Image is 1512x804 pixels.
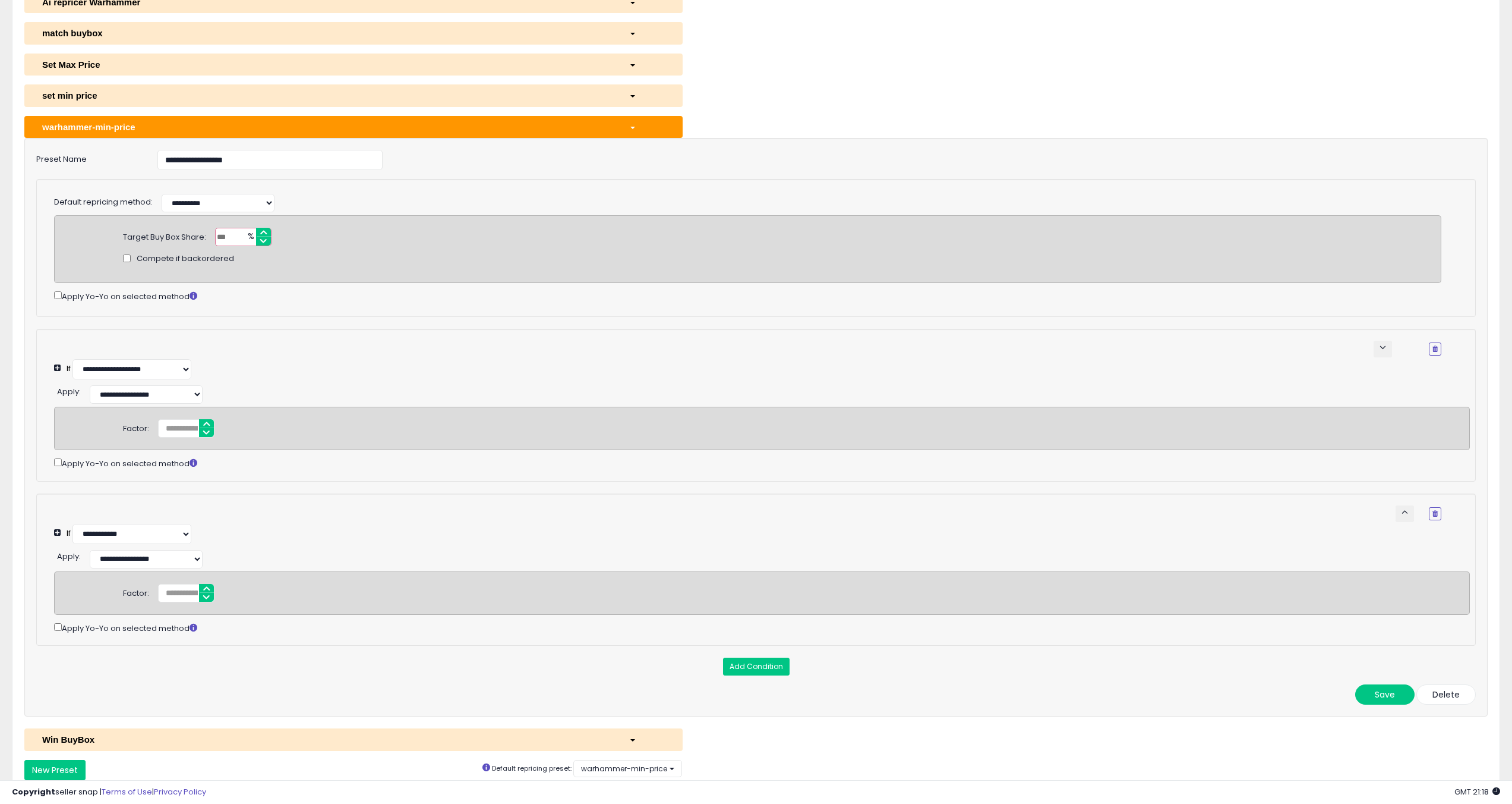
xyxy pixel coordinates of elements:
[24,84,683,106] button: set min price
[27,150,149,165] label: Preset Name
[54,197,153,208] label: Default repricing method:
[12,786,55,797] strong: Copyright
[24,22,683,44] button: match buybox
[54,621,1470,635] div: Apply Yo-Yo on selected method
[123,584,149,599] div: Factor:
[581,764,667,774] span: warhammer-min-price
[57,382,81,398] div: :
[1374,341,1392,357] button: keyboard_arrow_down
[1454,786,1500,797] span: 2025-09-15 21:18 GMT
[24,760,86,780] button: New Preset
[137,253,234,265] span: Compete if backordered
[33,27,620,39] div: match buybox
[33,89,620,102] div: set min price
[54,289,1441,303] div: Apply Yo-Yo on selected method
[1399,507,1410,518] span: keyboard_arrow_up
[12,787,206,798] div: seller snap | |
[57,547,81,563] div: :
[1377,342,1388,353] span: keyboard_arrow_down
[154,786,206,797] a: Privacy Policy
[123,228,206,243] div: Target Buy Box Share:
[573,760,682,777] button: warhammer-min-price
[1355,684,1415,705] button: Save
[1416,684,1476,705] button: Delete
[57,551,79,562] span: Apply
[1396,505,1414,522] button: keyboard_arrow_up
[24,116,683,138] button: warhammer-min-price
[33,121,620,133] div: warhammer-min-price
[1432,510,1438,517] i: Remove Condition
[54,456,1470,470] div: Apply Yo-Yo on selected method
[241,228,260,246] span: %
[24,54,683,76] button: Set Max Price
[24,728,683,750] button: Win BuyBox
[33,58,620,71] div: Set Max Price
[102,786,152,797] a: Terms of Use
[57,386,79,397] span: Apply
[492,764,572,773] small: Default repricing preset:
[33,733,620,746] div: Win BuyBox
[123,419,149,435] div: Factor:
[1432,346,1438,353] i: Remove Condition
[723,658,790,676] button: Add Condition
